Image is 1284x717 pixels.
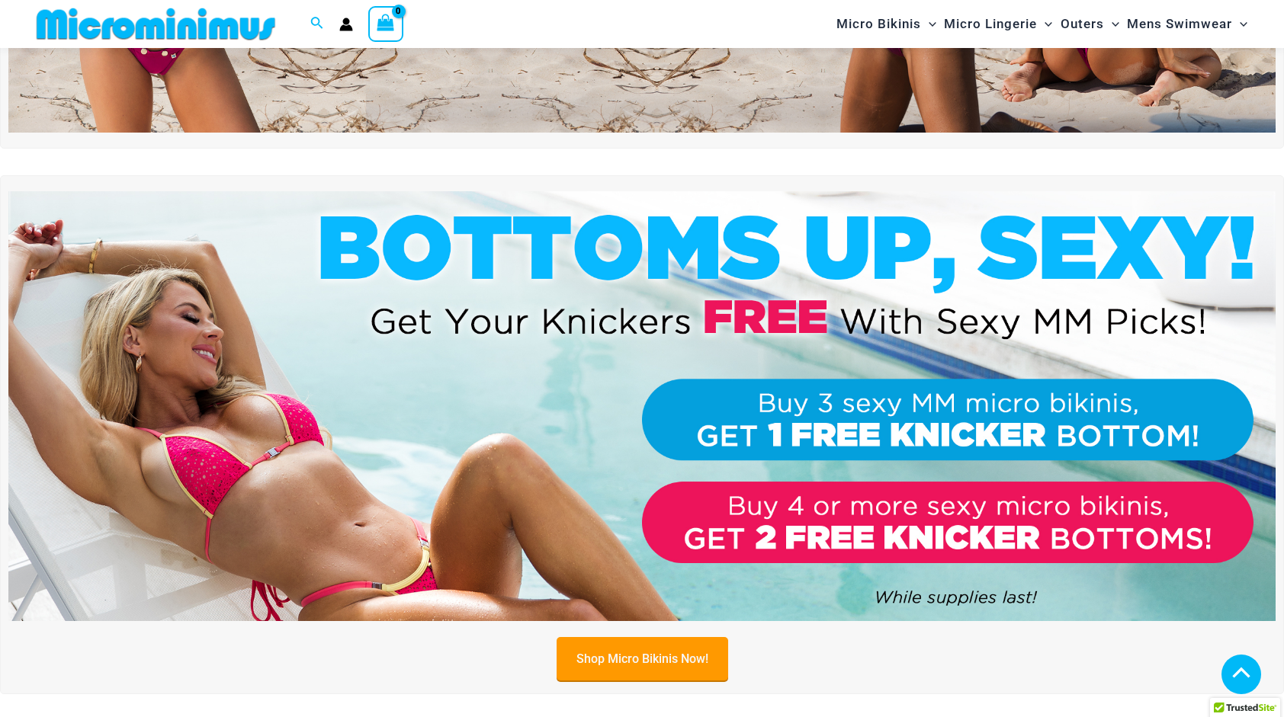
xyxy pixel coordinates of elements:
span: Menu Toggle [1037,5,1052,43]
a: Shop Micro Bikinis Now! [557,637,728,680]
span: Outers [1061,5,1104,43]
a: Micro BikinisMenu ToggleMenu Toggle [833,5,940,43]
img: Buy 3 or 4 Bikinis Get Free Knicker Promo [8,191,1276,622]
a: Micro LingerieMenu ToggleMenu Toggle [940,5,1056,43]
span: Menu Toggle [1104,5,1119,43]
a: Search icon link [310,14,324,34]
span: Micro Bikinis [836,5,921,43]
a: Mens SwimwearMenu ToggleMenu Toggle [1123,5,1251,43]
a: Account icon link [339,18,353,31]
a: View Shopping Cart, empty [368,6,403,41]
span: Menu Toggle [921,5,936,43]
nav: Site Navigation [830,2,1254,46]
span: Menu Toggle [1232,5,1247,43]
span: Mens Swimwear [1127,5,1232,43]
span: Micro Lingerie [944,5,1037,43]
a: OutersMenu ToggleMenu Toggle [1057,5,1123,43]
img: MM SHOP LOGO FLAT [30,7,281,41]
